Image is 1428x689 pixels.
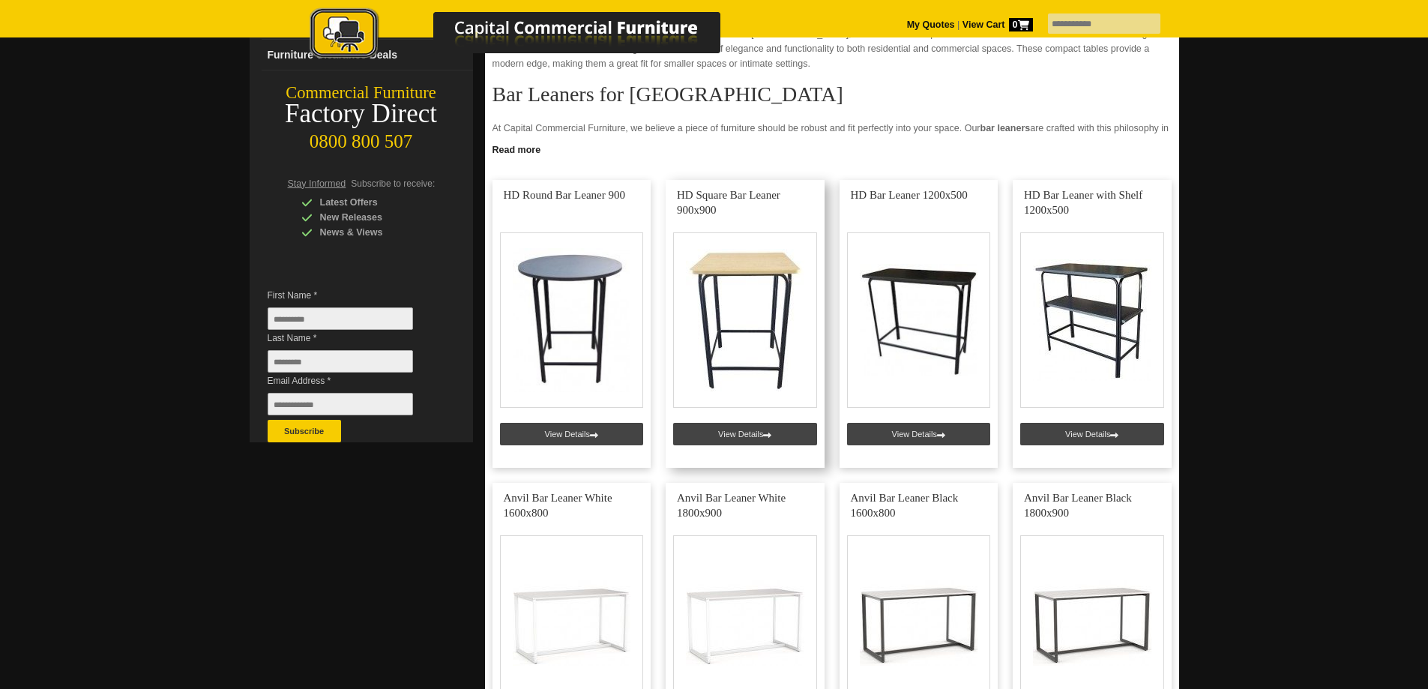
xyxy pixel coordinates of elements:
strong: View Cart [962,19,1033,30]
div: New Releases [301,210,444,225]
a: Furniture Clearance Deals [262,40,473,70]
input: Last Name * [268,350,413,373]
a: View Cart0 [959,19,1032,30]
span: First Name * [268,288,436,303]
span: Last Name * [268,331,436,346]
button: Subscribe [268,420,341,442]
input: First Name * [268,307,413,330]
a: My Quotes [907,19,955,30]
h2: Bar Leaners for [GEOGRAPHIC_DATA] [492,83,1172,106]
div: News & Views [301,225,444,240]
span: Stay Informed [288,178,346,189]
div: Factory Direct [250,103,473,124]
span: 0 [1009,18,1033,31]
a: Click to read more [485,139,1179,157]
strong: bar leaners [980,123,1031,133]
p: If you're on the [PERSON_NAME] for the perfect bar leaner in [GEOGRAPHIC_DATA], look no further. ... [492,26,1172,71]
p: At Capital Commercial Furniture, we believe a piece of furniture should be robust and fit perfect... [492,121,1172,181]
div: Commercial Furniture [250,82,473,103]
input: Email Address * [268,393,413,415]
img: Capital Commercial Furniture Logo [268,7,793,62]
span: Email Address * [268,373,436,388]
a: Capital Commercial Furniture Logo [268,7,793,67]
div: Latest Offers [301,195,444,210]
div: 0800 800 507 [250,124,473,152]
span: Subscribe to receive: [351,178,435,189]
